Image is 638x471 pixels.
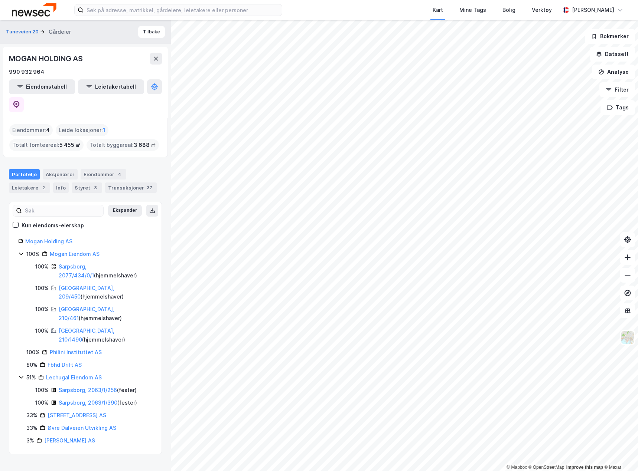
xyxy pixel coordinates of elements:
button: Tags [600,100,635,115]
div: Totalt byggareal : [87,139,159,151]
a: [GEOGRAPHIC_DATA], 210/461 [59,306,114,321]
a: Sarpsborg, 2063/1/390 [59,399,117,406]
div: ( fester ) [59,398,137,407]
button: Eiendomstabell [9,79,75,94]
div: 100% [35,386,49,395]
a: Sarpsborg, 2063/1/256 [59,387,117,393]
a: [STREET_ADDRESS] AS [48,412,106,418]
div: ( hjemmelshaver ) [59,284,153,302]
div: Info [53,182,69,193]
a: Fbhd Drift AS [48,362,82,368]
a: Øvre Dalveien Utvikling AS [48,425,116,431]
div: 100% [35,305,49,314]
div: 33% [26,424,38,432]
div: 100% [35,398,49,407]
div: 37 [146,184,154,191]
div: Aksjonærer [43,169,78,179]
a: [GEOGRAPHIC_DATA], 209/450 [59,285,114,300]
a: Mapbox [507,465,527,470]
div: 100% [35,284,49,293]
div: ( hjemmelshaver ) [59,326,153,344]
input: Søk [22,205,103,216]
div: Verktøy [532,6,552,14]
div: ( hjemmelshaver ) [59,305,153,323]
button: Analyse [592,65,635,79]
div: MOGAN HOLDING AS [9,53,84,65]
a: Mogan Eiendom AS [50,251,100,257]
a: Lechugal Eiendom AS [46,374,102,381]
span: 3 688 ㎡ [134,141,156,149]
div: 3% [26,436,34,445]
div: Totalt tomteareal : [9,139,84,151]
div: 100% [26,250,40,258]
div: ( fester ) [59,386,137,395]
div: 80% [26,360,38,369]
a: OpenStreetMap [528,465,564,470]
div: Kun eiendoms-eierskap [22,221,84,230]
div: Mine Tags [459,6,486,14]
div: 100% [26,348,40,357]
span: 5 455 ㎡ [59,141,81,149]
img: Z [621,330,635,345]
div: 51% [26,373,36,382]
a: [GEOGRAPHIC_DATA], 210/1490 [59,327,114,343]
div: Styret [72,182,102,193]
div: Eiendommer : [9,124,53,136]
button: Bokmerker [585,29,635,44]
button: Ekspander [108,205,142,217]
a: Improve this map [566,465,603,470]
a: Mogan Holding AS [25,238,72,244]
a: [PERSON_NAME] AS [44,437,95,444]
div: Leietakere [9,182,50,193]
div: Leide lokasjoner : [56,124,108,136]
iframe: Chat Widget [601,435,638,471]
div: 990 932 964 [9,67,44,76]
input: Søk på adresse, matrikkel, gårdeiere, leietakere eller personer [84,4,282,16]
div: Bolig [502,6,515,14]
img: newsec-logo.f6e21ccffca1b3a03d2d.png [12,3,56,16]
div: 4 [116,171,123,178]
div: Portefølje [9,169,40,179]
div: ( hjemmelshaver ) [59,262,153,280]
div: [PERSON_NAME] [572,6,614,14]
span: 4 [46,126,50,135]
button: Filter [599,82,635,97]
div: 100% [35,262,49,271]
div: Gårdeier [49,27,71,36]
div: 3 [92,184,99,191]
button: Tilbake [138,26,165,38]
span: 1 [103,126,105,135]
div: Kart [433,6,443,14]
div: 33% [26,411,38,420]
div: Eiendommer [81,169,126,179]
a: Sarpsborg, 2077/434/0/1 [59,263,94,279]
button: Datasett [590,47,635,62]
a: Philini Instituttet AS [50,349,102,355]
div: 100% [35,326,49,335]
button: Leietakertabell [78,79,144,94]
button: Tuneveien 20 [6,28,40,36]
div: Transaksjoner [105,182,157,193]
div: 2 [40,184,47,191]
